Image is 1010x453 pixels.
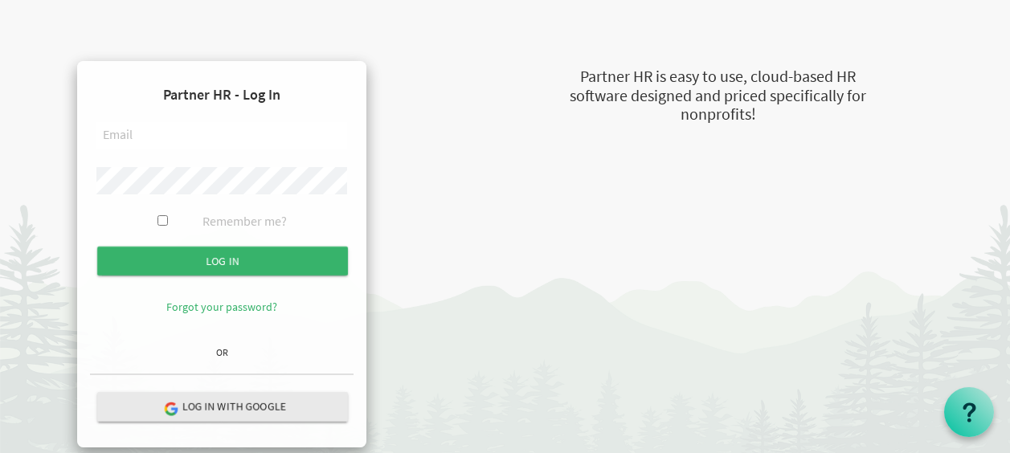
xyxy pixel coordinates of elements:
a: Forgot your password? [166,300,277,314]
div: nonprofits! [489,103,947,126]
div: Partner HR is easy to use, cloud-based HR [489,65,947,88]
input: Log in [97,247,348,275]
img: google-logo.png [164,401,178,415]
label: Remember me? [202,212,287,231]
h6: OR [90,347,354,357]
h4: Partner HR - Log In [90,74,354,116]
div: software designed and priced specifically for [489,84,947,108]
button: Log in with Google [97,392,348,422]
input: Email [96,122,347,149]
